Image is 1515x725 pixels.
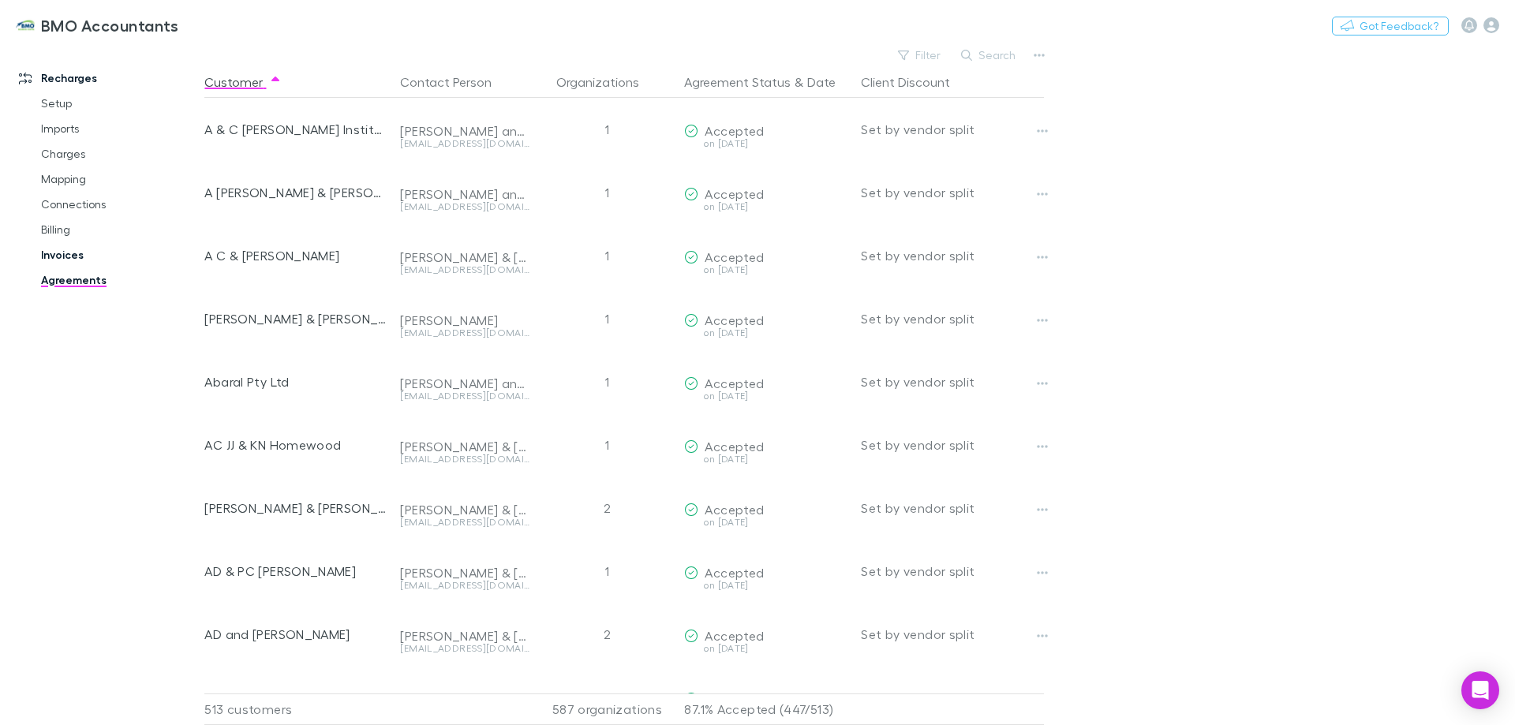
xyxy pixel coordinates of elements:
div: [PERSON_NAME] [400,312,529,328]
div: A [PERSON_NAME] & [PERSON_NAME] [204,161,387,224]
a: Imports [25,116,213,141]
div: AC JJ & KN Homewood [204,413,387,476]
span: Accepted [705,691,764,706]
div: [PERSON_NAME] & [PERSON_NAME] [400,439,529,454]
div: Set by vendor split [861,224,1044,287]
span: Accepted [705,439,764,454]
div: [EMAIL_ADDRESS][DOMAIN_NAME] [400,454,529,464]
button: Organizations [556,66,658,98]
div: [PERSON_NAME] & [PERSON_NAME] Family Trust [204,476,387,540]
div: 1 [536,224,678,287]
button: Agreement Status [684,66,791,98]
span: Accepted [705,628,764,643]
div: [EMAIL_ADDRESS][DOMAIN_NAME] [400,581,529,590]
div: Set by vendor split [861,603,1044,666]
h3: BMO Accountants [41,16,179,35]
div: 1 [536,287,678,350]
a: Agreements [25,267,213,293]
div: on [DATE] [684,518,848,527]
a: Recharges [3,65,213,91]
div: [PERSON_NAME] & [PERSON_NAME] [400,628,529,644]
button: Filter [890,46,950,65]
div: Abaral Pty Ltd [204,350,387,413]
div: Set by vendor split [861,540,1044,603]
span: Accepted [705,376,764,391]
div: AD and [PERSON_NAME] [204,603,387,666]
div: [PERSON_NAME] and [PERSON_NAME] [400,691,529,707]
div: [PERSON_NAME] and [PERSON_NAME] [400,123,529,139]
div: on [DATE] [684,454,848,464]
div: A C & [PERSON_NAME] [204,224,387,287]
span: Accepted [705,565,764,580]
div: & [684,66,848,98]
div: [EMAIL_ADDRESS][DOMAIN_NAME] [400,202,529,211]
div: [PERSON_NAME] & [PERSON_NAME] [400,565,529,581]
div: on [DATE] [684,581,848,590]
span: Accepted [705,312,764,327]
div: [EMAIL_ADDRESS][DOMAIN_NAME] [400,139,529,148]
div: [PERSON_NAME] and [PERSON_NAME] [400,186,529,202]
a: Mapping [25,166,213,192]
a: Billing [25,217,213,242]
a: Invoices [25,242,213,267]
button: Customer [204,66,282,98]
a: BMO Accountants [6,6,189,44]
button: Date [807,66,836,98]
a: Charges [25,141,213,166]
div: 1 [536,413,678,476]
div: on [DATE] [684,391,848,401]
div: A & C [PERSON_NAME] Institute of Biochemic Medicine [204,98,387,161]
button: Search [953,46,1025,65]
div: Set by vendor split [861,350,1044,413]
div: Open Intercom Messenger [1461,671,1499,709]
div: 1 [536,350,678,413]
button: Contact Person [400,66,511,98]
div: Set by vendor split [861,98,1044,161]
button: Got Feedback? [1332,17,1449,36]
div: on [DATE] [684,328,848,338]
div: [EMAIL_ADDRESS][DOMAIN_NAME] [400,644,529,653]
div: 1 [536,161,678,224]
div: [EMAIL_ADDRESS][DOMAIN_NAME] [400,328,529,338]
a: Setup [25,91,213,116]
div: 587 organizations [536,693,678,725]
div: Set by vendor split [861,413,1044,476]
div: 1 [536,540,678,603]
button: Client Discount [861,66,969,98]
div: Set by vendor split [861,161,1044,224]
div: [EMAIL_ADDRESS][DOMAIN_NAME] [400,265,529,275]
span: Accepted [705,502,764,517]
div: on [DATE] [684,265,848,275]
img: BMO Accountants's Logo [16,16,35,35]
div: 2 [536,476,678,540]
div: [PERSON_NAME] & [PERSON_NAME] [204,287,387,350]
div: 513 customers [204,693,394,725]
span: Accepted [705,249,764,264]
div: Set by vendor split [861,476,1044,540]
div: [EMAIL_ADDRESS][DOMAIN_NAME] [400,518,529,527]
div: [EMAIL_ADDRESS][DOMAIN_NAME] [400,391,529,401]
div: [PERSON_NAME] & [PERSON_NAME] [400,502,529,518]
a: Connections [25,192,213,217]
div: [PERSON_NAME] & [PERSON_NAME] [400,249,529,265]
div: 2 [536,603,678,666]
div: Set by vendor split [861,287,1044,350]
span: Accepted [705,123,764,138]
span: Accepted [705,186,764,201]
div: [PERSON_NAME] and [PERSON_NAME] [400,376,529,391]
div: on [DATE] [684,139,848,148]
p: 87.1% Accepted (447/513) [684,694,848,724]
div: AD & PC [PERSON_NAME] [204,540,387,603]
div: on [DATE] [684,644,848,653]
div: 1 [536,98,678,161]
div: on [DATE] [684,202,848,211]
